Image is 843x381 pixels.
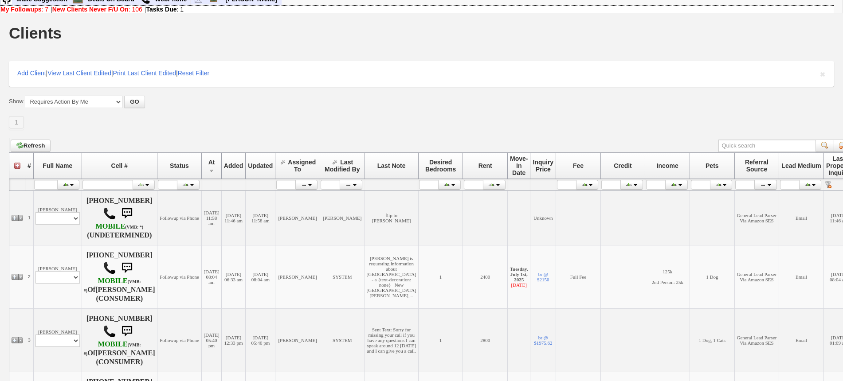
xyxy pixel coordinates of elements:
h1: Clients [9,25,62,41]
td: [PERSON_NAME] [275,308,320,372]
td: 1 [418,308,463,372]
a: br @ $2150 [537,272,549,282]
span: Inquiry Price [533,159,553,173]
b: Tuesday, July 1st, 2025 [510,266,528,282]
td: Followup via Phone [157,245,202,308]
span: Rent [478,162,492,169]
td: [DATE] 05:40 pm [246,308,275,372]
span: Move-In Date [510,155,528,176]
img: sms.png [118,259,136,277]
span: Cell # [111,162,128,169]
td: 2400 [463,245,508,308]
b: Verizon Wireless [95,222,143,230]
th: # [25,152,34,179]
div: | | | [9,61,834,87]
td: [DATE] 11:58 am [202,190,221,245]
a: Refresh [11,140,51,152]
a: New Clients Never F/U On: 106 [52,6,142,13]
label: Show [9,97,24,105]
td: [PERSON_NAME] [275,190,320,245]
font: (VMB: #) [84,342,141,356]
img: call.png [103,325,116,338]
span: Assigned To [288,159,316,173]
td: [DATE] 08:04 am [246,245,275,308]
img: call.png [103,207,116,220]
td: [PERSON_NAME] [33,190,82,245]
span: Credit [614,162,631,169]
span: Added [224,162,243,169]
h4: [PHONE_NUMBER] Of (CONSUMER) [84,315,155,366]
td: [DATE] 11:46 am [221,190,246,245]
a: Reset Filter [178,70,210,77]
b: [PERSON_NAME] [95,349,155,357]
td: Unknown [530,190,556,245]
b: New Clients Never F/U On [52,6,129,13]
h4: [PHONE_NUMBER] Of (CONSUMER) [84,251,155,303]
td: Email [779,190,824,245]
td: Email [779,308,824,372]
span: At [208,159,215,166]
td: flip to [PERSON_NAME] [365,190,418,245]
font: MOBILE [98,340,128,348]
span: Last Note [377,162,406,169]
a: Tasks Due: 1 [146,6,184,13]
b: [PERSON_NAME] [95,286,155,294]
img: call.png [103,261,116,275]
a: Print Last Client Edited [113,70,176,77]
td: SYSTEM [320,245,365,308]
span: Status [170,162,189,169]
td: 1 [25,190,34,245]
b: AT&T Wireless [84,277,141,294]
td: SYSTEM [320,308,365,372]
td: [DATE] 12:33 pm [221,308,246,372]
td: 1 Dog, 1 Cats [690,308,735,372]
td: General Lead Parser Via Amazon SES [734,245,779,308]
td: [DATE] 11:58 am [246,190,275,245]
td: Email [779,245,824,308]
a: br @ $1975.62 [534,335,552,346]
span: Desired Bedrooms [425,159,456,173]
font: (VMB: *) [125,225,143,229]
a: 1 [9,116,24,128]
a: My Followups: 7 [0,6,48,13]
span: Fee [573,162,584,169]
div: | | [0,6,834,13]
span: Income [657,162,678,169]
td: [PERSON_NAME] [33,245,82,308]
font: MOBILE [98,277,128,285]
td: 3 [25,308,34,372]
td: General Lead Parser Via Amazon SES [734,308,779,372]
font: [DATE] [511,282,527,288]
td: [DATE] 08:04 am [202,245,221,308]
td: 2 [25,245,34,308]
span: Pets [706,162,719,169]
font: MOBILE [95,222,125,230]
button: GO [124,96,145,108]
input: Quick search [718,140,816,152]
font: (VMB: #) [84,279,141,293]
h4: [PHONE_NUMBER] (UNDETERMINED) [84,197,155,239]
span: Referral Source [745,159,769,173]
a: Add Client [17,70,46,77]
td: [DATE] 05:40 pm [202,308,221,372]
td: [DATE] 06:33 am [221,245,246,308]
td: 125k 2nd Person: 25k [645,245,690,308]
b: Tasks Due [146,6,177,13]
td: Full Fee [556,245,601,308]
td: 1 [418,245,463,308]
img: sms.png [118,323,136,340]
td: 1 Dog [690,245,735,308]
td: 2800 [463,308,508,372]
span: Updated [248,162,273,169]
b: T-Mobile USA, Inc. [84,340,141,357]
span: Lead Medium [781,162,821,169]
span: Last Modified By [325,159,360,173]
td: General Lead Parser Via Amazon SES [734,190,779,245]
td: [PERSON_NAME] [33,308,82,372]
td: [PERSON_NAME] is requesting information about [GEOGRAPHIC_DATA] - a {text-decoration: none} New [... [365,245,418,308]
a: View Last Client Edited [47,70,111,77]
td: Sent Text: Sorry for missing your call if you have any questions I can speak around 12 [DATE] and... [365,308,418,372]
td: Followup via Phone [157,308,202,372]
td: Followup via Phone [157,190,202,245]
span: Full Name [43,162,72,169]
